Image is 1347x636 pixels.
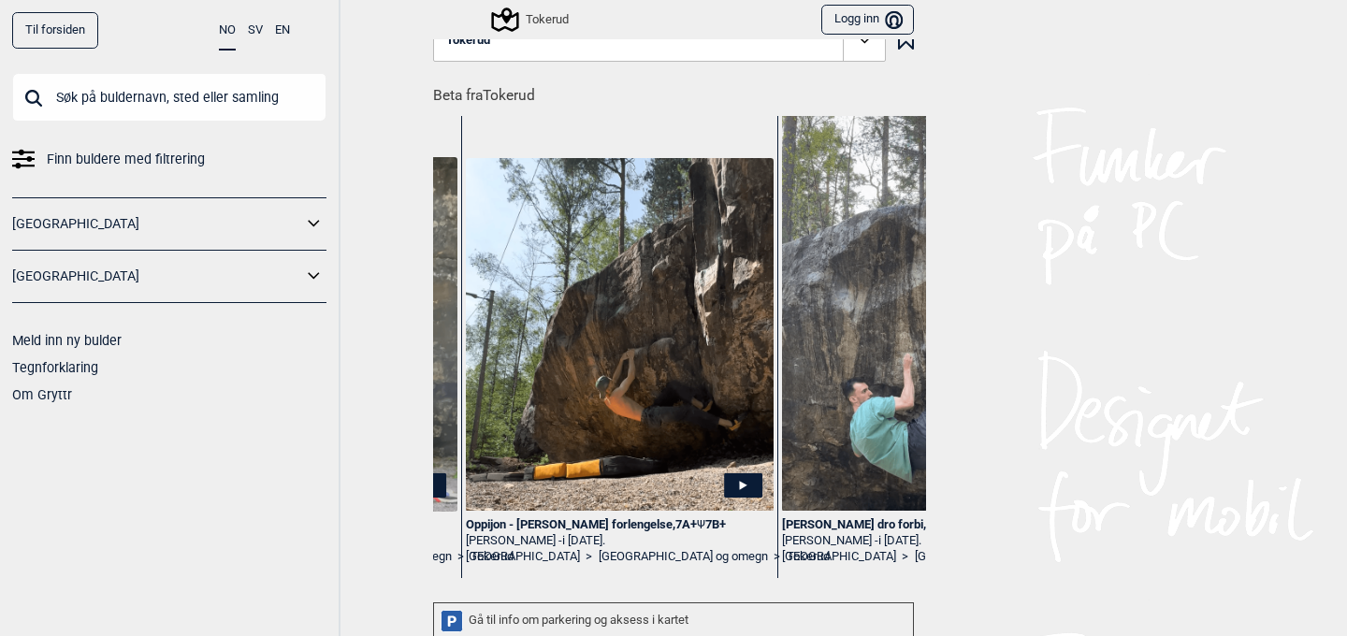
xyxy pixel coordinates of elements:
[915,549,1084,565] a: [GEOGRAPHIC_DATA] og omegn
[782,107,1090,512] img: Anel pa Klaus dro forbi
[821,5,914,36] button: Logg inn
[562,533,605,547] span: i [DATE].
[12,360,98,375] a: Tegnforklaring
[457,549,464,565] span: >
[586,549,592,565] span: >
[248,12,263,49] button: SV
[12,73,326,122] input: Søk på buldernavn, sted eller samling
[275,12,290,49] button: EN
[12,12,98,49] a: Til forsiden
[12,263,302,290] a: [GEOGRAPHIC_DATA]
[466,533,774,549] div: [PERSON_NAME] -
[902,549,908,565] span: >
[697,517,705,531] span: Ψ
[782,549,896,565] a: [GEOGRAPHIC_DATA]
[782,517,1090,533] div: [PERSON_NAME] dro forbi , 7B+
[12,387,72,402] a: Om Gryttr
[599,549,768,565] a: [GEOGRAPHIC_DATA] og omegn
[446,34,490,48] span: Tokerud
[878,533,921,547] span: i [DATE].
[433,20,886,63] button: Tokerud
[466,158,774,512] img: Anel pa Oppijon
[782,533,1090,549] div: [PERSON_NAME] -
[47,146,205,173] span: Finn buldere med filtrering
[466,517,774,533] div: Oppijon - [PERSON_NAME] forlengelse , 7A+ 7B+
[12,210,302,238] a: [GEOGRAPHIC_DATA]
[466,549,580,565] a: [GEOGRAPHIC_DATA]
[12,146,326,173] a: Finn buldere med filtrering
[219,12,236,51] button: NO
[12,333,122,348] a: Meld inn ny bulder
[433,74,926,107] h1: Beta fra Tokerud
[494,8,569,31] div: Tokerud
[774,549,780,565] span: >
